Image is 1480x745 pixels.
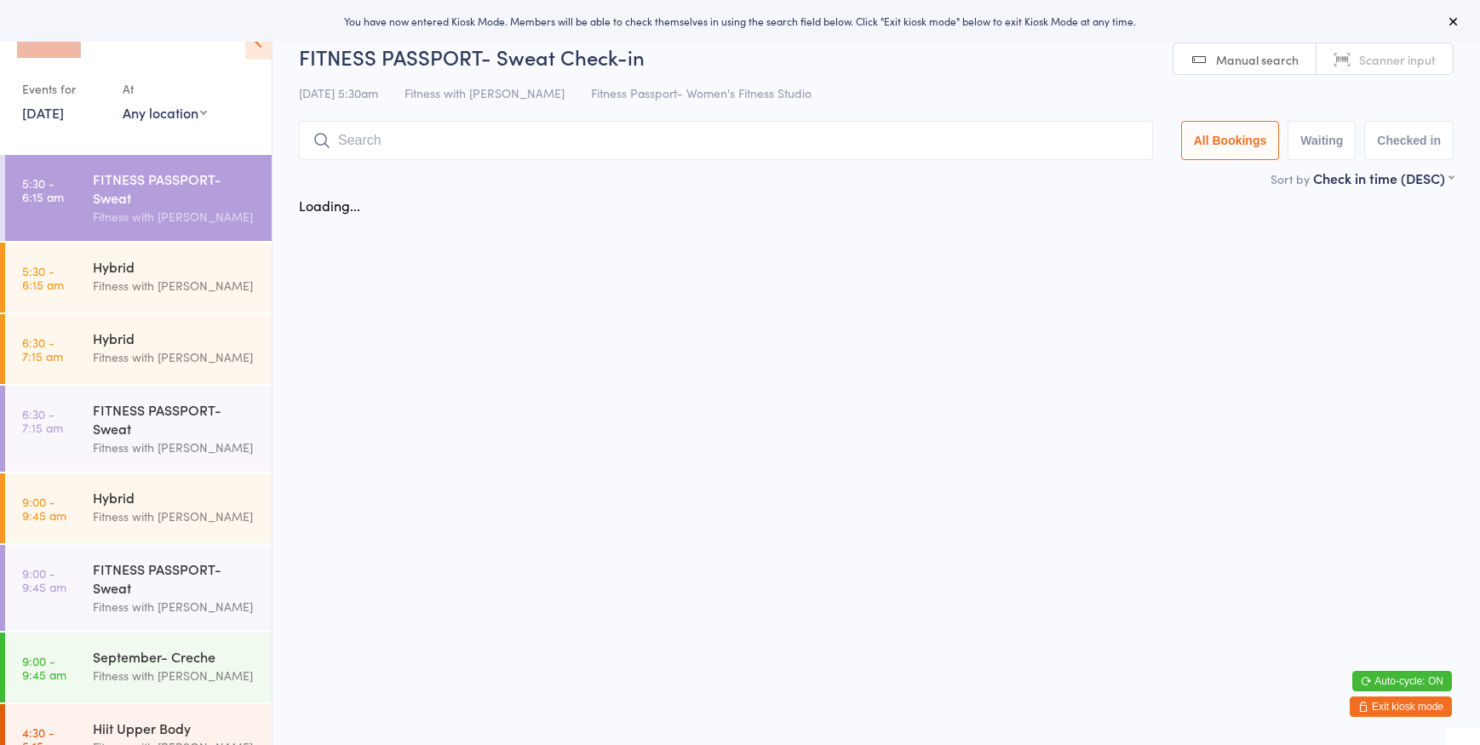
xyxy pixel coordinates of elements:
span: [DATE] 5:30am [299,84,378,101]
div: Fitness with [PERSON_NAME] [93,347,257,367]
a: 5:30 -6:15 amHybridFitness with [PERSON_NAME] [5,243,272,312]
h2: FITNESS PASSPORT- Sweat Check-in [299,43,1454,71]
time: 6:30 - 7:15 am [22,335,63,363]
time: 5:30 - 6:15 am [22,176,64,203]
a: 9:00 -9:45 amHybridFitness with [PERSON_NAME] [5,473,272,543]
div: FITNESS PASSPORT- Sweat [93,169,257,207]
a: [DATE] [22,103,64,122]
div: Fitness with [PERSON_NAME] [93,438,257,457]
div: Fitness with [PERSON_NAME] [93,597,257,616]
div: Events for [22,75,106,103]
div: Hybrid [93,329,257,347]
div: Check in time (DESC) [1313,169,1454,187]
span: Fitness with [PERSON_NAME] [404,84,565,101]
div: Loading... [299,196,360,215]
span: Manual search [1216,51,1299,68]
div: Fitness with [PERSON_NAME] [93,207,257,226]
label: Sort by [1271,170,1310,187]
button: Waiting [1288,121,1356,160]
time: 9:00 - 9:45 am [22,566,66,593]
time: 9:00 - 9:45 am [22,654,66,681]
div: Any location [123,103,207,122]
button: Checked in [1364,121,1454,160]
div: Fitness with [PERSON_NAME] [93,507,257,526]
div: FITNESS PASSPORT- Sweat [93,400,257,438]
a: 9:00 -9:45 amSeptember- CrecheFitness with [PERSON_NAME] [5,633,272,702]
button: All Bookings [1181,121,1280,160]
a: 6:30 -7:15 amFITNESS PASSPORT- SweatFitness with [PERSON_NAME] [5,386,272,472]
div: Fitness with [PERSON_NAME] [93,276,257,295]
div: Fitness with [PERSON_NAME] [93,666,257,685]
time: 9:00 - 9:45 am [22,495,66,522]
div: You have now entered Kiosk Mode. Members will be able to check themselves in using the search fie... [27,14,1453,28]
time: 6:30 - 7:15 am [22,407,63,434]
div: At [123,75,207,103]
button: Exit kiosk mode [1350,696,1452,717]
div: Hybrid [93,488,257,507]
a: 5:30 -6:15 amFITNESS PASSPORT- SweatFitness with [PERSON_NAME] [5,155,272,241]
span: Scanner input [1359,51,1436,68]
div: Hiit Upper Body [93,719,257,737]
div: September- Creche [93,647,257,666]
div: FITNESS PASSPORT- Sweat [93,559,257,597]
span: Fitness Passport- Women's Fitness Studio [591,84,812,101]
input: Search [299,121,1153,160]
div: Hybrid [93,257,257,276]
a: 9:00 -9:45 amFITNESS PASSPORT- SweatFitness with [PERSON_NAME] [5,545,272,631]
button: Auto-cycle: ON [1352,671,1452,691]
time: 5:30 - 6:15 am [22,264,64,291]
a: 6:30 -7:15 amHybridFitness with [PERSON_NAME] [5,314,272,384]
